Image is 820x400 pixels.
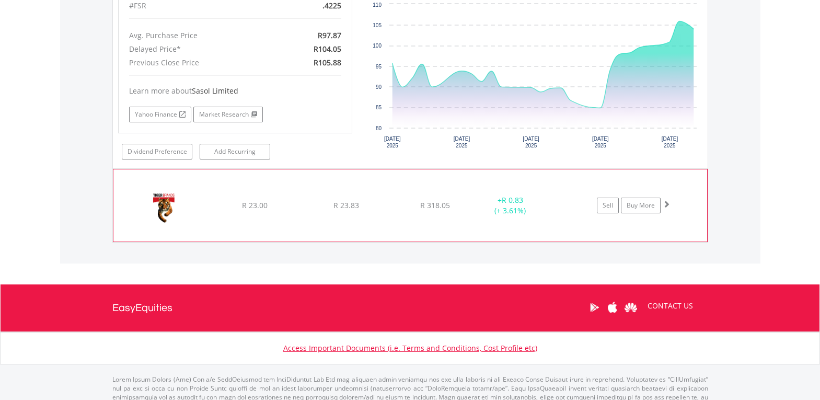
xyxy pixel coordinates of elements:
[192,86,238,96] span: Sasol Limited
[121,42,273,56] div: Delayed Price*
[523,136,539,148] text: [DATE] 2025
[283,343,537,353] a: Access Important Documents (i.e. Terms and Conditions, Cost Profile etc)
[592,136,609,148] text: [DATE] 2025
[121,29,273,42] div: Avg. Purchase Price
[200,144,270,159] a: Add Recurring
[376,105,382,110] text: 85
[376,64,382,70] text: 95
[318,30,341,40] span: R97.87
[597,198,619,213] a: Sell
[662,136,678,148] text: [DATE] 2025
[585,291,604,324] a: Google Play
[193,107,263,122] a: Market Research
[373,2,382,8] text: 110
[314,44,341,54] span: R104.05
[604,291,622,324] a: Apple
[454,136,470,148] text: [DATE] 2025
[471,195,549,216] div: + (+ 3.61%)
[122,144,192,159] a: Dividend Preference
[129,86,341,96] div: Learn more about
[121,56,273,70] div: Previous Close Price
[242,200,268,210] span: R 23.00
[373,43,382,49] text: 100
[112,284,172,332] a: EasyEquities
[420,200,450,210] span: R 318.05
[376,84,382,90] text: 90
[314,58,341,67] span: R105.88
[129,107,191,122] a: Yahoo Finance
[373,22,382,28] text: 105
[640,291,700,321] a: CONTACT US
[119,182,209,239] img: EQU.ZA.TBS.png
[376,125,382,131] text: 80
[621,198,661,213] a: Buy More
[502,195,523,205] span: R 0.83
[384,136,401,148] text: [DATE] 2025
[622,291,640,324] a: Huawei
[333,200,359,210] span: R 23.83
